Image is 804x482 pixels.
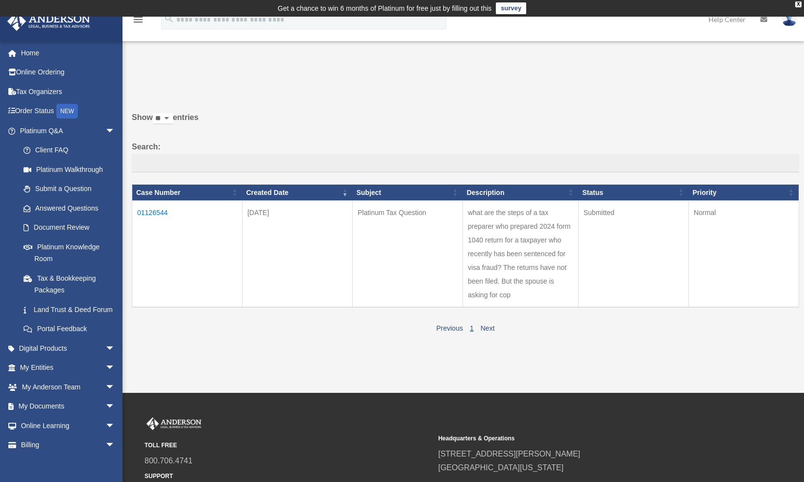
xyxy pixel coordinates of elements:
td: [DATE] [242,201,352,308]
td: Submitted [578,201,688,308]
span: arrow_drop_down [105,358,125,378]
th: Description: activate to sort column ascending [463,184,578,201]
select: Showentries [153,113,173,124]
a: Previous [436,324,463,332]
a: Platinum Knowledge Room [14,237,125,268]
a: Platinum Q&Aarrow_drop_down [7,121,125,141]
a: Tax Organizers [7,82,130,101]
a: [GEOGRAPHIC_DATA][US_STATE] [438,463,563,472]
label: Search: [132,140,799,172]
th: Subject: activate to sort column ascending [352,184,463,201]
th: Created Date: activate to sort column ascending [242,184,352,201]
a: My Entitiesarrow_drop_down [7,358,130,378]
a: My Documentsarrow_drop_down [7,397,130,416]
td: what are the steps of a tax preparer who prepared 2024 form 1040 return for a taxpayer who recent... [463,201,578,308]
img: Anderson Advisors Platinum Portal [4,12,93,31]
a: [STREET_ADDRESS][PERSON_NAME] [438,450,580,458]
a: Platinum Walkthrough [14,160,125,179]
small: SUPPORT [145,471,431,482]
i: search [164,13,174,24]
a: Next [481,324,495,332]
a: 800.706.4741 [145,457,193,465]
a: Tax & Bookkeeping Packages [14,268,125,300]
a: survey [496,2,526,14]
a: Online Ordering [7,63,130,82]
a: My Anderson Teamarrow_drop_down [7,377,130,397]
td: Platinum Tax Question [352,201,463,308]
th: Priority: activate to sort column ascending [688,184,799,201]
a: 1 [470,324,474,332]
a: menu [132,17,144,25]
span: arrow_drop_down [105,397,125,417]
a: Client FAQ [14,141,125,160]
span: arrow_drop_down [105,435,125,456]
a: Document Review [14,218,125,238]
a: Land Trust & Deed Forum [14,300,125,319]
th: Status: activate to sort column ascending [578,184,688,201]
span: arrow_drop_down [105,338,125,359]
span: arrow_drop_down [105,416,125,436]
img: Anderson Advisors Platinum Portal [145,417,203,430]
a: Submit a Question [14,179,125,199]
span: arrow_drop_down [105,121,125,141]
span: arrow_drop_down [105,377,125,397]
small: TOLL FREE [145,440,431,451]
i: menu [132,14,144,25]
div: NEW [56,104,78,119]
a: Billingarrow_drop_down [7,435,130,455]
a: Order StatusNEW [7,101,130,121]
input: Search: [132,154,799,172]
a: Home [7,43,130,63]
label: Show entries [132,111,799,134]
img: User Pic [782,12,797,26]
a: Answered Questions [14,198,120,218]
th: Case Number: activate to sort column ascending [132,184,243,201]
a: Online Learningarrow_drop_down [7,416,130,435]
td: Normal [688,201,799,308]
div: close [795,1,802,7]
a: Digital Productsarrow_drop_down [7,338,130,358]
small: Headquarters & Operations [438,434,725,444]
td: 01126544 [132,201,243,308]
a: Portal Feedback [14,319,125,339]
div: Get a chance to win 6 months of Platinum for free just by filling out this [278,2,492,14]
